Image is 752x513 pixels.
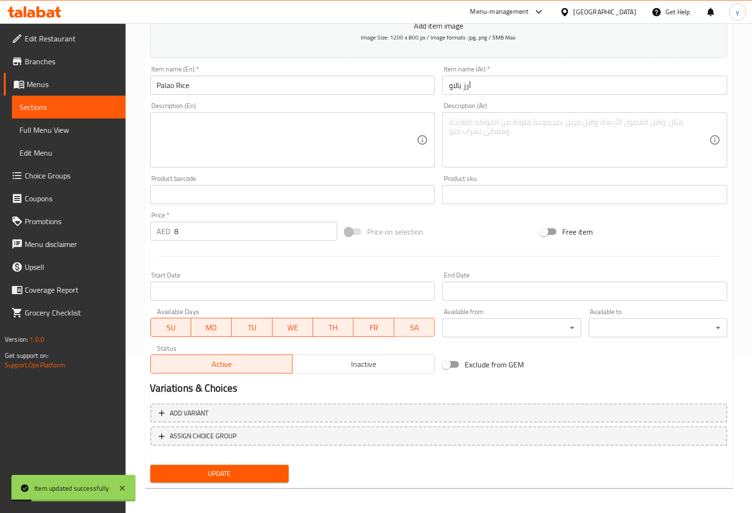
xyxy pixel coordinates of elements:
div: Menu-management [470,6,529,18]
span: Image Size: 1200 x 800 px / Image formats: jpg, png / 5MB Max. [361,32,517,43]
span: Branches [25,56,118,67]
a: Support.OpsPlatform [5,359,65,371]
button: MO [191,318,232,337]
div: ​ [442,318,581,337]
span: 1.0.0 [29,333,44,345]
span: Edit Restaurant [25,33,118,44]
a: Upsell [4,256,126,278]
h2: Variations & Choices [150,381,727,395]
span: Menus [27,79,118,90]
a: Promotions [4,210,126,233]
div: Item updated successfully [34,483,109,493]
p: Add item image [165,20,713,31]
span: Version: [5,333,28,345]
span: Inactive [296,357,431,371]
a: Coverage Report [4,278,126,301]
span: MO [195,321,228,335]
span: Get support on: [5,349,49,362]
input: Please enter price [175,222,338,241]
button: Add variant [150,404,727,423]
span: Edit Menu [20,147,118,158]
span: Menu disclaimer [25,238,118,250]
button: ASSIGN CHOICE GROUP [150,426,727,446]
a: Coupons [4,187,126,210]
button: TH [313,318,353,337]
button: TU [232,318,272,337]
span: Coverage Report [25,284,118,296]
a: Choice Groups [4,164,126,187]
button: SU [150,318,191,337]
a: Full Menu View [12,118,126,141]
span: Promotions [25,216,118,227]
a: Grocery Checklist [4,301,126,324]
span: Price on selection [367,226,423,237]
span: FR [357,321,390,335]
button: Update [150,465,289,483]
a: Sections [12,96,126,118]
div: [GEOGRAPHIC_DATA] [574,7,636,17]
span: ASSIGN CHOICE GROUP [170,430,237,442]
span: SU [155,321,187,335]
span: Exclude from GEM [465,359,524,370]
a: Branches [4,50,126,73]
span: Update [158,468,281,480]
input: Enter name En [150,76,435,95]
button: SA [394,318,435,337]
span: y [736,7,739,17]
span: Choice Groups [25,170,118,181]
button: FR [353,318,394,337]
span: WE [276,321,309,335]
input: Please enter product barcode [150,185,435,204]
span: Grocery Checklist [25,307,118,318]
a: Menu disclaimer [4,233,126,256]
div: ​ [589,318,727,337]
button: Active [150,355,293,374]
span: Sections [20,101,118,113]
p: AED [157,226,171,237]
span: Active [155,357,289,371]
span: Coupons [25,193,118,204]
a: Edit Restaurant [4,27,126,50]
span: Free item [562,226,593,237]
button: Inactive [292,355,435,374]
span: Full Menu View [20,124,118,136]
input: Enter name Ar [442,76,727,95]
span: TU [235,321,268,335]
span: SA [398,321,431,335]
span: TH [317,321,350,335]
a: Menus [4,73,126,96]
a: Edit Menu [12,141,126,164]
span: Add variant [170,407,209,419]
input: Please enter product sku [442,185,727,204]
span: Upsell [25,261,118,273]
button: WE [273,318,313,337]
